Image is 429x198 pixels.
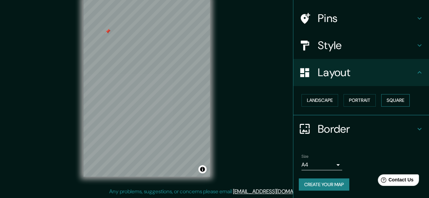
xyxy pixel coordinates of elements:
[293,5,429,32] div: Pins
[198,165,207,173] button: Toggle attribution
[293,32,429,59] div: Style
[301,94,338,107] button: Landscape
[318,66,415,79] h4: Layout
[318,122,415,136] h4: Border
[344,94,376,107] button: Portrait
[233,188,317,195] a: [EMAIL_ADDRESS][DOMAIN_NAME]
[293,115,429,142] div: Border
[318,39,415,52] h4: Style
[301,153,309,159] label: Size
[369,172,422,191] iframe: Help widget launcher
[109,188,318,196] p: Any problems, suggestions, or concerns please email .
[299,178,349,191] button: Create your map
[301,159,342,170] div: A4
[293,59,429,86] div: Layout
[318,12,415,25] h4: Pins
[381,94,410,107] button: Square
